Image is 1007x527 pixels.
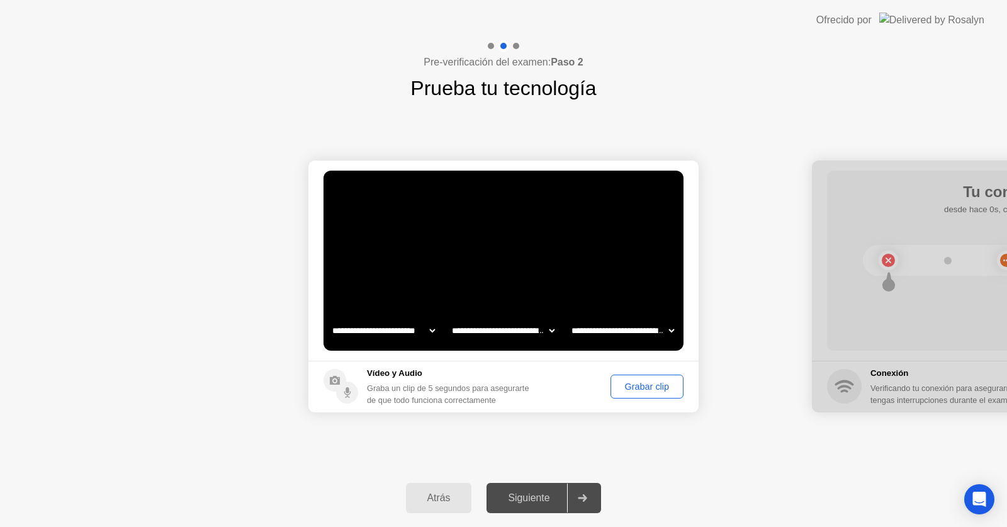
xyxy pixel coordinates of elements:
div: Atrás [410,492,468,504]
select: Available microphones [569,318,677,343]
button: Siguiente [487,483,601,513]
h4: Pre-verificación del examen: [424,55,583,70]
div: Open Intercom Messenger [964,484,994,514]
div: Siguiente [490,492,567,504]
button: Atrás [406,483,472,513]
div: Grabar clip [615,382,679,392]
select: Available cameras [330,318,437,343]
h5: Vídeo y Audio [367,367,535,380]
img: Delivered by Rosalyn [879,13,984,27]
div: Ofrecido por [816,13,872,28]
select: Available speakers [449,318,557,343]
h1: Prueba tu tecnología [410,73,596,103]
b: Paso 2 [551,57,583,67]
div: Graba un clip de 5 segundos para asegurarte de que todo funciona correctamente [367,382,535,406]
button: Grabar clip [610,375,684,399]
